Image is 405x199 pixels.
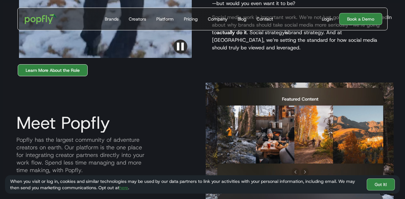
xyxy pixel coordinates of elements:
[235,8,249,30] a: Blog
[181,8,200,30] a: Pricing
[156,16,174,22] div: Platform
[212,14,394,52] p: Social media work is important work. We’re not just going to post on LinkedIn about why brands sh...
[254,8,276,30] a: Contact
[18,64,88,76] a: Learn More About the Role
[184,16,198,22] div: Pricing
[339,13,382,25] a: Book a Demo
[154,8,176,30] a: Platform
[129,16,146,22] div: Creators
[257,16,273,22] div: Contact
[205,8,230,30] a: Company
[217,29,247,36] strong: actually do it
[11,136,199,174] div: Popfly has the largest community of adventure creators on earth. Our platform is the one place fo...
[10,178,362,191] div: When you visit or log in, cookies and similar technologies may be used by our data partners to li...
[11,113,110,132] h1: Meet Popfly
[173,40,187,53] img: Pause video
[20,9,61,28] a: home
[322,16,333,22] div: Login
[238,16,246,22] div: Blog
[319,16,335,22] a: Login
[285,29,288,36] strong: is
[119,185,128,190] a: here
[102,8,121,30] a: Brands
[208,16,227,22] div: Company
[105,16,119,22] div: Brands
[126,8,149,30] a: Creators
[367,178,395,190] a: Got It!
